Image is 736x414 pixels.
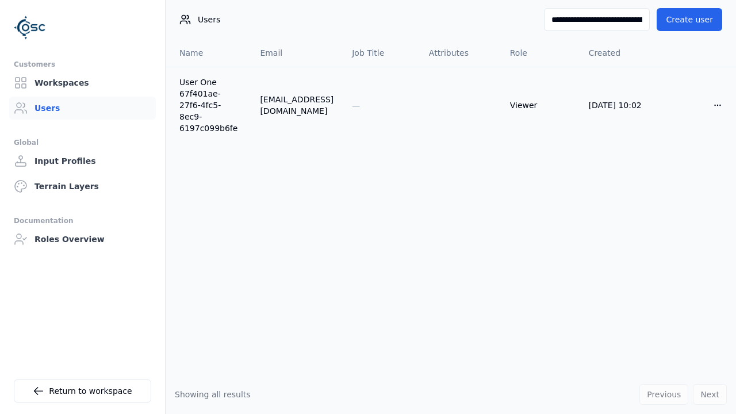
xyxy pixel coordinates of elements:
span: — [352,101,360,110]
th: Role [501,39,580,67]
div: Global [14,136,151,149]
span: Users [198,14,220,25]
button: Create user [657,8,722,31]
a: User One 67f401ae-27f6-4fc5-8ec9-6197c099b6fe [179,76,241,134]
span: Showing all results [175,390,251,399]
a: Workspaces [9,71,156,94]
div: Viewer [510,99,570,111]
div: [DATE] 10:02 [589,99,650,111]
div: [EMAIL_ADDRESS][DOMAIN_NAME] [260,94,333,117]
div: Documentation [14,214,151,228]
th: Created [580,39,659,67]
th: Job Title [343,39,420,67]
th: Attributes [420,39,501,67]
a: Return to workspace [14,379,151,402]
div: Customers [14,57,151,71]
a: Terrain Layers [9,175,156,198]
a: Users [9,97,156,120]
a: Roles Overview [9,228,156,251]
th: Email [251,39,343,67]
a: Input Profiles [9,149,156,172]
th: Name [166,39,251,67]
img: Logo [14,11,46,44]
